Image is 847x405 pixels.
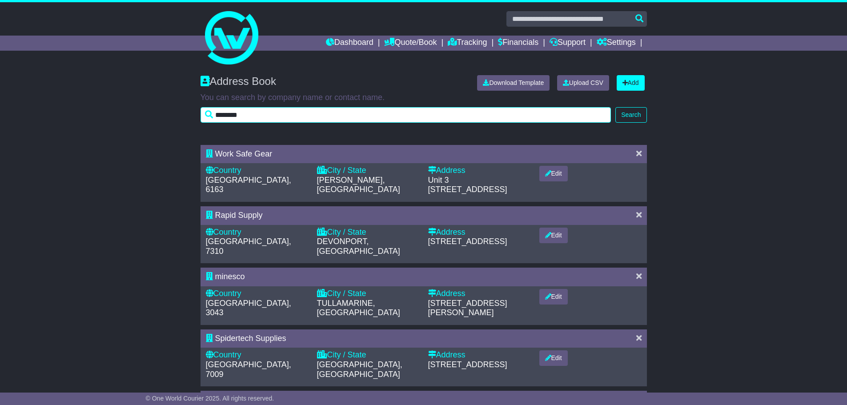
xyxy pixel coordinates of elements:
[428,360,507,369] span: [STREET_ADDRESS]
[215,272,245,281] span: minesco
[557,75,609,91] a: Upload CSV
[206,350,308,360] div: Country
[428,185,507,194] span: [STREET_ADDRESS]
[428,237,507,246] span: [STREET_ADDRESS]
[539,289,568,305] button: Edit
[550,36,586,51] a: Support
[539,166,568,181] button: Edit
[498,36,538,51] a: Financials
[384,36,437,51] a: Quote/Book
[428,289,530,299] div: Address
[317,289,419,299] div: City / State
[477,75,550,91] a: Download Template
[196,75,471,91] div: Address Book
[215,211,263,220] span: Rapid Supply
[206,237,291,256] span: [GEOGRAPHIC_DATA], 7310
[617,75,645,91] a: Add
[615,107,646,123] button: Search
[326,36,373,51] a: Dashboard
[206,166,308,176] div: Country
[206,228,308,237] div: Country
[428,228,530,237] div: Address
[539,350,568,366] button: Edit
[428,299,507,317] span: [STREET_ADDRESS][PERSON_NAME]
[317,350,419,360] div: City / State
[597,36,636,51] a: Settings
[206,360,291,379] span: [GEOGRAPHIC_DATA], 7009
[428,166,530,176] div: Address
[448,36,487,51] a: Tracking
[206,299,291,317] span: [GEOGRAPHIC_DATA], 3043
[215,334,286,343] span: Spidertech Supplies
[317,176,400,194] span: [PERSON_NAME], [GEOGRAPHIC_DATA]
[428,350,530,360] div: Address
[146,395,274,402] span: © One World Courier 2025. All rights reserved.
[317,166,419,176] div: City / State
[206,289,308,299] div: Country
[317,237,400,256] span: DEVONPORT, [GEOGRAPHIC_DATA]
[317,299,400,317] span: TULLAMARINE, [GEOGRAPHIC_DATA]
[206,176,291,194] span: [GEOGRAPHIC_DATA], 6163
[215,149,273,158] span: Work Safe Gear
[428,176,449,184] span: Unit 3
[539,228,568,243] button: Edit
[317,228,419,237] div: City / State
[317,360,402,379] span: [GEOGRAPHIC_DATA], [GEOGRAPHIC_DATA]
[201,93,647,103] p: You can search by company name or contact name.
